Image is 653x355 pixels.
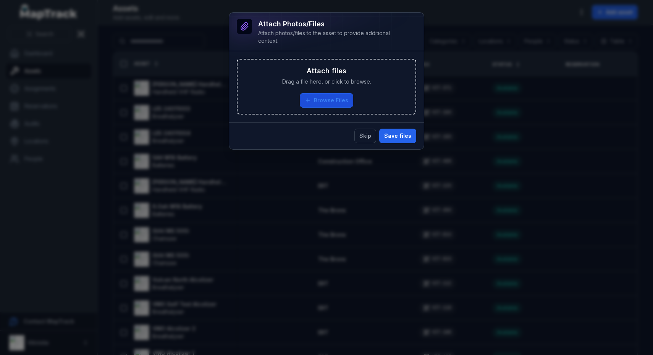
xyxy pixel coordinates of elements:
[258,29,404,45] div: Attach photos/files to the asset to provide additional context.
[282,78,371,86] span: Drag a file here, or click to browse.
[379,129,416,143] button: Save files
[354,129,376,143] button: Skip
[258,19,404,29] h3: Attach photos/files
[300,93,353,108] button: Browse Files
[307,66,346,76] h3: Attach files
